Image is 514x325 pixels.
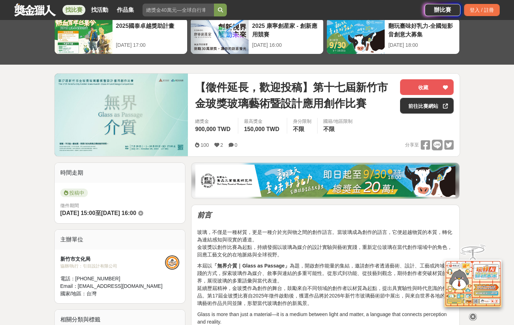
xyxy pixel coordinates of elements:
[388,22,456,38] div: 翻玩臺味好乳力-全國短影音創意大募集
[88,5,111,15] a: 找活動
[143,4,214,16] input: 總獎金40萬元—全球自行車設計比賽
[200,142,209,148] span: 100
[400,98,454,114] a: 前往比賽網站
[197,211,211,219] strong: 前言
[114,5,137,15] a: 作品集
[197,221,454,259] p: 玻璃，不僅是一種材質，更是一種介於光與物之間的創作語言。當玻璃成為創作的語言，它便超越物質的本質，轉化為連結感知與現實的通道。 金玻獎以創作比賽為起點，持續發掘以玻璃為媒介的設計實驗與藝術實踐，...
[55,74,188,156] img: Cover Image
[60,189,88,197] span: 投稿中
[195,126,230,132] span: 900,000 TWD
[212,263,289,269] strong: 「無界介質｜Glass as Passage」
[60,255,165,263] div: 新竹市文化局
[95,210,101,216] span: 至
[244,126,279,132] span: 150,000 TWD
[197,262,454,307] p: 本屆以 為題，開啟創作能量的集結，邀請創作者透過藝術、設計、工藝或跨域實踐的方式，探索玻璃作為媒介、敘事與連結的多重可能性。從形式到功能、從技藝到觀念，期待創作者突破材質的邊界，展現玻璃的多重語...
[60,282,165,290] div: Email： [EMAIL_ADDRESS][DOMAIN_NAME]
[326,18,460,54] a: 翻玩臺味好乳力-全國短影音創意大募集[DATE] 18:00
[252,22,320,38] div: 2025 康寧創星家 - 創新應用競賽
[60,210,95,216] span: [DATE] 15:00
[86,291,96,296] span: 台灣
[293,118,311,125] div: 身分限制
[388,41,456,49] div: [DATE] 18:00
[293,126,304,132] span: 不限
[55,163,185,183] div: 時間走期
[60,291,87,296] span: 國家/地區：
[400,79,454,95] button: 收藏
[60,263,165,269] div: 協辦/執行： 引目設計有限公司
[60,203,79,208] span: 徵件期間
[244,118,281,125] span: 最高獎金
[54,18,188,54] a: 2025國泰卓越獎助計畫[DATE] 17:00
[252,41,320,49] div: [DATE] 16:00
[63,5,85,15] a: 找比賽
[220,142,223,148] span: 2
[195,79,394,111] span: 【徵件延長，歡迎投稿】第十七屆新竹市金玻獎玻璃藝術暨設計應用創作比賽
[60,275,165,282] div: 電話： [PHONE_NUMBER]
[116,22,184,38] div: 2025國泰卓越獎助計畫
[444,259,501,307] img: d2146d9a-e6f6-4337-9592-8cefde37ba6b.png
[195,165,455,197] img: 1c81a89c-c1b3-4fd6-9c6e-7d29d79abef5.jpg
[323,126,335,132] span: 不限
[101,210,136,216] span: [DATE] 16:00
[235,142,238,148] span: 0
[405,140,419,150] span: 分享至
[116,41,184,49] div: [DATE] 17:00
[190,18,324,54] a: 2025 康寧創星家 - 創新應用競賽[DATE] 16:00
[55,230,185,250] div: 主辦單位
[323,118,353,125] div: 國籍/地區限制
[425,4,460,16] a: 辦比賽
[464,4,500,16] div: 登入 / 註冊
[195,118,232,125] span: 總獎金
